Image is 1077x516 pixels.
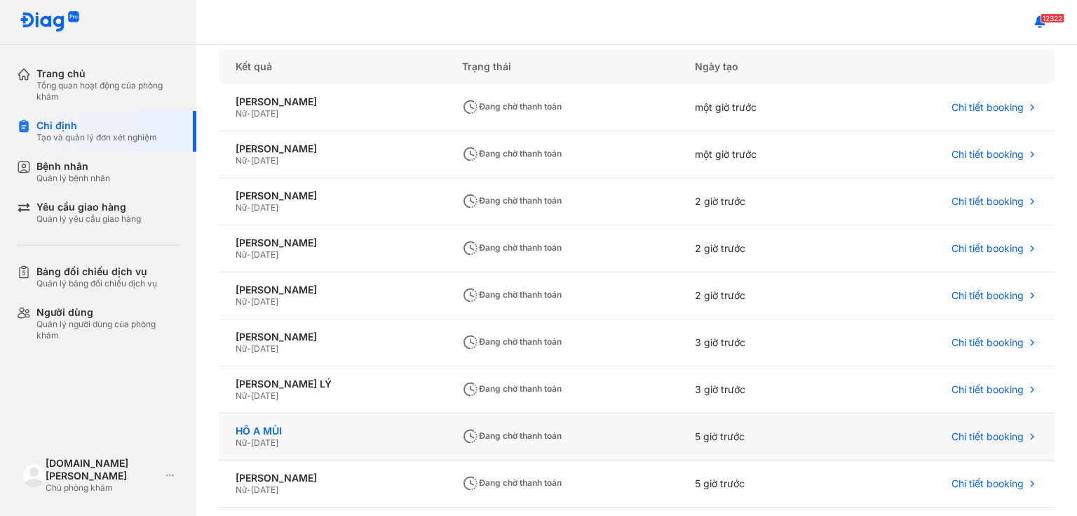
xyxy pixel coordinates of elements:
[236,284,428,296] div: [PERSON_NAME]
[678,49,845,84] div: Ngày tạo
[251,437,278,448] span: [DATE]
[445,49,678,84] div: Trạng thái
[36,306,179,319] div: Người dùng
[462,195,562,206] span: Đang chờ thanh toán
[951,148,1024,161] span: Chi tiết booking
[462,477,562,488] span: Đang chờ thanh toán
[236,378,428,390] div: [PERSON_NAME] LÝ
[462,289,562,300] span: Đang chờ thanh toán
[462,101,562,112] span: Đang chờ thanh toán
[951,242,1024,255] span: Chi tiết booking
[36,201,141,213] div: Yêu cầu giao hàng
[678,272,845,319] div: 2 giờ trước
[462,430,562,441] span: Đang chờ thanh toán
[236,108,247,119] span: Nữ
[247,202,251,213] span: -
[462,148,562,159] span: Đang chờ thanh toán
[251,296,278,307] span: [DATE]
[247,296,251,307] span: -
[678,461,845,508] div: 5 giờ trước
[251,484,278,495] span: [DATE]
[236,390,247,401] span: Nữ
[951,336,1024,349] span: Chi tiết booking
[462,336,562,347] span: Đang chờ thanh toán
[247,390,251,401] span: -
[1041,13,1064,23] span: 12322
[462,242,562,253] span: Đang chờ thanh toán
[236,237,428,249] div: [PERSON_NAME]
[678,319,845,366] div: 3 giờ trước
[951,195,1024,208] span: Chi tiết booking
[36,213,141,225] div: Quản lý yêu cầu giao hàng
[36,119,157,132] div: Chỉ định
[46,457,161,482] div: [DOMAIN_NAME] [PERSON_NAME]
[36,160,110,173] div: Bệnh nhân
[951,430,1024,443] span: Chi tiết booking
[951,477,1024,490] span: Chi tiết booking
[247,343,251,354] span: -
[236,249,247,260] span: Nữ
[678,178,845,225] div: 2 giờ trước
[251,249,278,260] span: [DATE]
[678,414,845,461] div: 5 giờ trước
[236,425,428,437] div: HỒ A MÙI
[247,249,251,260] span: -
[251,343,278,354] span: [DATE]
[46,482,161,494] div: Chủ phòng khám
[236,472,428,484] div: [PERSON_NAME]
[236,484,247,495] span: Nữ
[251,390,278,401] span: [DATE]
[236,331,428,343] div: [PERSON_NAME]
[251,155,278,166] span: [DATE]
[247,155,251,166] span: -
[36,319,179,341] div: Quản lý người dùng của phòng khám
[20,11,80,33] img: logo
[247,437,251,448] span: -
[236,343,247,354] span: Nữ
[251,202,278,213] span: [DATE]
[36,67,179,80] div: Trang chủ
[247,108,251,119] span: -
[219,49,445,84] div: Kết quả
[236,437,247,448] span: Nữ
[678,225,845,272] div: 2 giờ trước
[251,108,278,119] span: [DATE]
[22,463,46,487] img: logo
[236,296,247,307] span: Nữ
[36,173,110,184] div: Quản lý bệnh nhân
[951,101,1024,114] span: Chi tiết booking
[462,383,562,394] span: Đang chờ thanh toán
[36,265,157,278] div: Bảng đối chiếu dịch vụ
[247,484,251,495] span: -
[236,202,247,213] span: Nữ
[36,132,157,143] div: Tạo và quản lý đơn xét nghiệm
[678,366,845,414] div: 3 giờ trước
[236,190,428,202] div: [PERSON_NAME]
[951,289,1024,302] span: Chi tiết booking
[236,143,428,155] div: [PERSON_NAME]
[236,155,247,166] span: Nữ
[678,84,845,131] div: một giờ trước
[236,95,428,108] div: [PERSON_NAME]
[36,80,179,102] div: Tổng quan hoạt động của phòng khám
[36,278,157,289] div: Quản lý bảng đối chiếu dịch vụ
[951,383,1024,396] span: Chi tiết booking
[678,131,845,178] div: một giờ trước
